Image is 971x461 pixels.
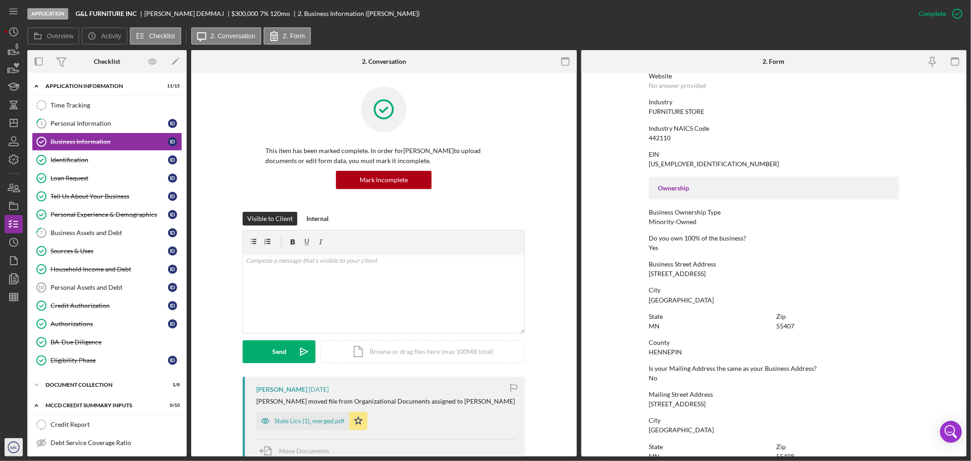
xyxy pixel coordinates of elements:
button: Activity [81,27,127,45]
div: I D [168,265,177,274]
a: Tell Us About Your BusinessID [32,187,182,205]
div: 55407 [776,323,794,330]
div: City [649,287,899,294]
div: 11 / 15 [163,83,180,89]
div: EIN [649,151,899,158]
button: State Lics (1)_merged.pdf [256,412,367,430]
button: Complete [910,5,966,23]
div: Complete [919,5,946,23]
div: Is your Mailing Address the same as your Business Address? [649,365,899,372]
a: Household Income and DebtID [32,260,182,278]
div: 442110 [649,134,671,142]
div: Household Income and Debt [51,266,168,273]
div: [PERSON_NAME] DEMMAJ [144,10,232,17]
div: Minority-Owned [649,218,696,225]
tspan: 10 [38,285,44,290]
div: 55408 [776,453,794,460]
div: Open Intercom Messenger [940,421,962,443]
div: I D [168,228,177,237]
label: Overview [47,32,73,40]
div: Business Assets and Debt [51,229,168,236]
div: Yes [649,244,658,251]
a: Credit AuthorizationID [32,297,182,315]
div: I D [168,137,177,146]
div: Eligibility Phase [51,357,168,364]
div: Mark Incomplete [360,171,408,189]
button: Internal [302,212,333,225]
div: Zip [776,313,899,320]
div: Checklist [94,58,120,65]
div: Tell Us About Your Business [51,193,168,200]
div: Authorizations [51,320,168,328]
div: No [649,374,657,382]
div: Credit Report [51,421,182,428]
div: Website [649,72,899,80]
div: [US_EMPLOYER_IDENTIFICATION_NUMBER] [649,160,779,168]
div: MCCD Credit Summary Inputs [46,403,157,408]
a: 7Business Assets and DebtID [32,224,182,242]
div: Industry [649,98,899,106]
div: I D [168,210,177,219]
div: I D [168,319,177,328]
tspan: 1 [40,120,43,126]
div: Business Street Address [649,261,899,268]
div: Personal Information [51,120,168,127]
div: Time Tracking [51,102,182,109]
div: I D [168,356,177,365]
div: 2. Conversation [362,58,406,65]
div: Send [272,340,286,363]
div: [PERSON_NAME] moved file from Organizational Documents assigned to [PERSON_NAME] [256,398,515,405]
div: 0 / 10 [163,403,180,408]
div: Credit Authorization [51,302,168,309]
a: Personal Experience & DemographicsID [32,205,182,224]
div: FURNITURE STORE [649,108,704,115]
div: MN [649,323,660,330]
div: Identification [51,156,168,164]
button: 2. Form [264,27,311,45]
div: [STREET_ADDRESS] [649,270,706,277]
b: G&L FURNITURE INC [76,10,137,17]
div: County [649,339,899,346]
div: Ownership [658,184,890,192]
div: [STREET_ADDRESS] [649,400,706,408]
div: Zip [776,443,899,451]
button: Send [243,340,315,363]
div: MN [649,453,660,460]
a: BA-Due Diligence [32,333,182,351]
div: Mailing Street Address [649,391,899,398]
div: I D [168,192,177,201]
button: Mark Incomplete [336,171,432,189]
div: 7 % [260,10,269,17]
div: Personal Assets and Debt [51,284,168,291]
div: Document Collection [46,382,157,388]
div: No answer provided [649,82,706,89]
p: This item has been marked complete. In order for [PERSON_NAME] to upload documents or edit form d... [265,146,502,166]
div: [GEOGRAPHIC_DATA] [649,297,714,304]
label: Checklist [149,32,175,40]
div: HENNEPIN [649,348,682,356]
div: Loan Request [51,174,168,182]
a: Sources & UsesID [32,242,182,260]
div: I D [168,246,177,256]
div: Business Ownership Type [649,209,899,216]
div: 120 mo [270,10,290,17]
button: Visible to Client [243,212,297,225]
span: Move Documents [279,447,329,455]
div: Application [27,8,68,20]
div: 1 / 8 [163,382,180,388]
text: MK [10,445,17,450]
button: Overview [27,27,79,45]
a: Debt Service Coverage Ratio [32,434,182,452]
div: Debt Service Coverage Ratio [51,439,182,446]
div: Visible to Client [247,212,293,225]
a: Eligibility PhaseID [32,351,182,369]
div: I D [168,119,177,128]
tspan: 7 [40,230,43,236]
time: 2025-07-23 00:52 [309,386,329,393]
button: Checklist [130,27,181,45]
div: Industry NAICS Code [649,125,899,132]
div: I D [168,301,177,310]
div: 2. Form [763,58,785,65]
div: State [649,443,772,451]
div: [PERSON_NAME] [256,386,307,393]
